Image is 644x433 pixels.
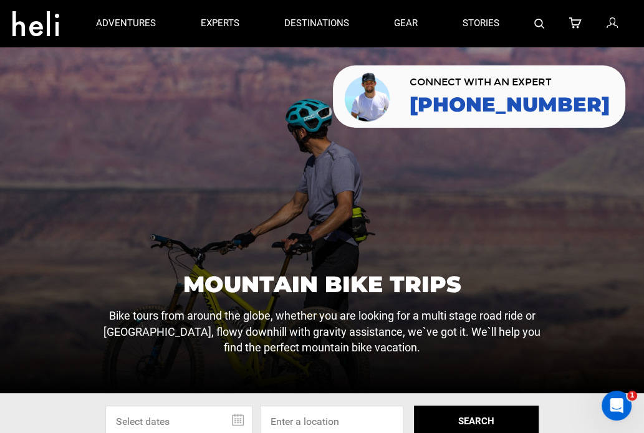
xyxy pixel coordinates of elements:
[96,17,156,30] p: adventures
[410,77,610,87] span: CONNECT WITH AN EXPERT
[602,391,632,421] iframe: Intercom live chat
[534,19,544,29] img: search-bar-icon.svg
[284,17,349,30] p: destinations
[94,273,549,295] h1: Mountain Bike Trips
[410,93,610,116] a: [PHONE_NUMBER]
[342,70,394,123] img: contact our team
[201,17,239,30] p: experts
[94,308,549,356] p: Bike tours from around the globe, whether you are looking for a multi stage road ride or [GEOGRAP...
[627,391,637,401] span: 1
